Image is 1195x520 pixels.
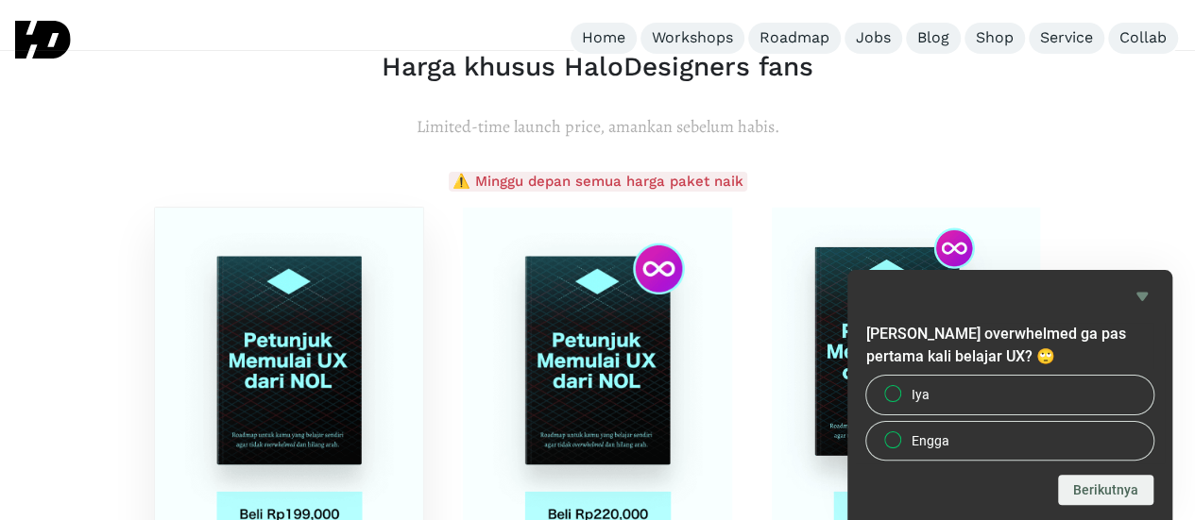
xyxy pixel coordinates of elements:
button: Hide survey [1131,285,1153,308]
div: Ngerasa overwhelmed ga pas pertama kali belajar UX? 🙄 [866,376,1153,460]
div: Service [1040,28,1093,48]
button: Next question [1058,475,1153,505]
span: Iya [912,385,930,404]
div: Shop [976,28,1014,48]
h2: Harga khusus HaloDesigners fans [154,51,1042,83]
a: Roadmap [748,23,841,54]
h2: Ngerasa overwhelmed ga pas pertama kali belajar UX? 🙄 [866,323,1153,368]
a: Home [571,23,637,54]
div: Workshops [652,28,733,48]
div: Collab [1119,28,1167,48]
a: Jobs [845,23,902,54]
div: Ngerasa overwhelmed ga pas pertama kali belajar UX? 🙄 [866,285,1153,505]
a: Workshops [640,23,744,54]
div: Jobs [856,28,891,48]
a: Service [1029,23,1104,54]
div: Home [582,28,625,48]
a: Collab [1108,23,1178,54]
a: Shop [965,23,1025,54]
span: Engga [912,431,949,450]
p: Limited-time launch price, amankan sebelum habis. [154,112,1042,142]
div: Roadmap [760,28,829,48]
div: Blog [917,28,949,48]
a: Blog [906,23,961,54]
span: ⚠️ Minggu depan semua harga paket naik [449,172,747,192]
